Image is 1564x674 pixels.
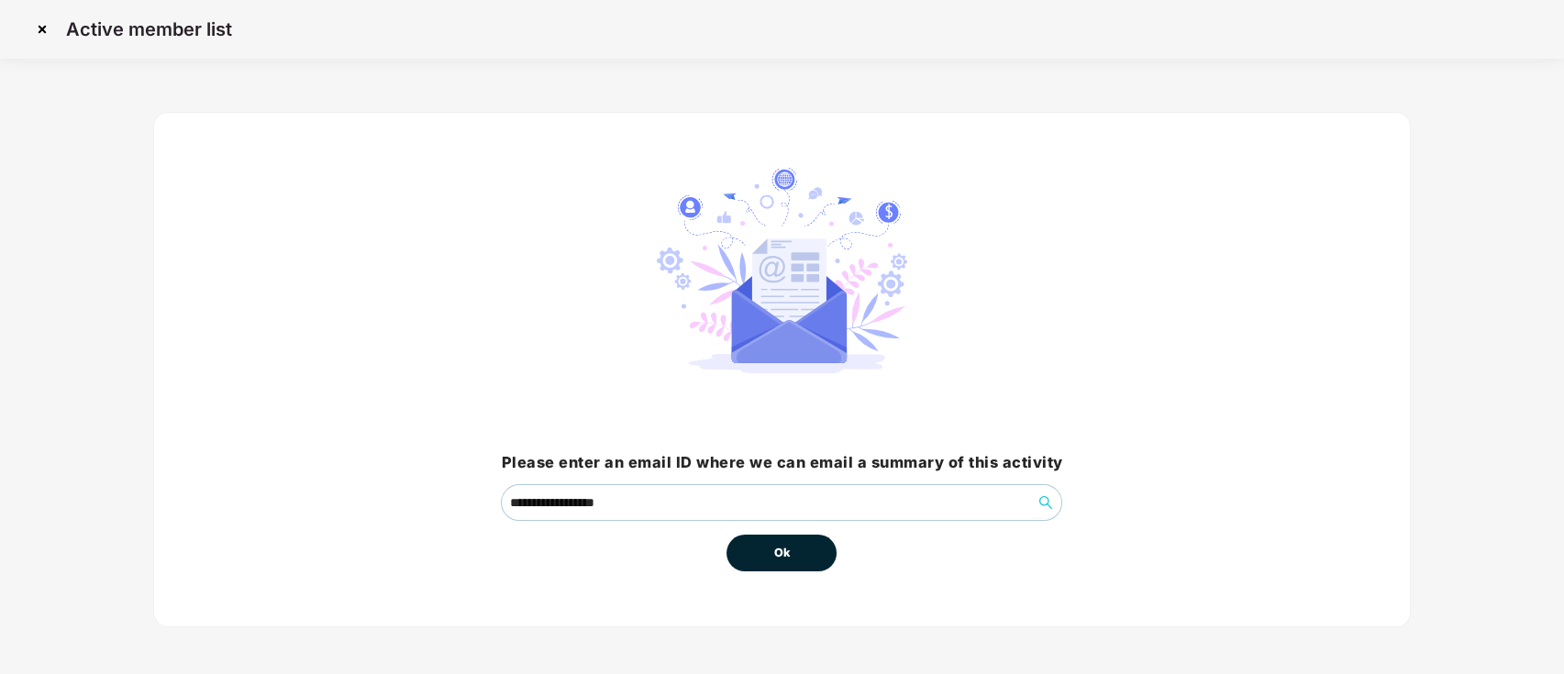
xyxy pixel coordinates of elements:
[773,544,790,562] span: Ok
[727,535,837,571] button: Ok
[1031,495,1060,510] span: search
[28,15,57,44] img: svg+xml;base64,PHN2ZyBpZD0iQ3Jvc3MtMzJ4MzIiIHhtbG5zPSJodHRwOi8vd3d3LnczLm9yZy8yMDAwL3N2ZyIgd2lkdG...
[1031,488,1060,517] button: search
[657,168,906,373] img: svg+xml;base64,PHN2ZyB4bWxucz0iaHR0cDovL3d3dy53My5vcmcvMjAwMC9zdmciIHdpZHRoPSIyNzIuMjI0IiBoZWlnaH...
[66,18,232,40] p: Active member list
[501,451,1062,475] h3: Please enter an email ID where we can email a summary of this activity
